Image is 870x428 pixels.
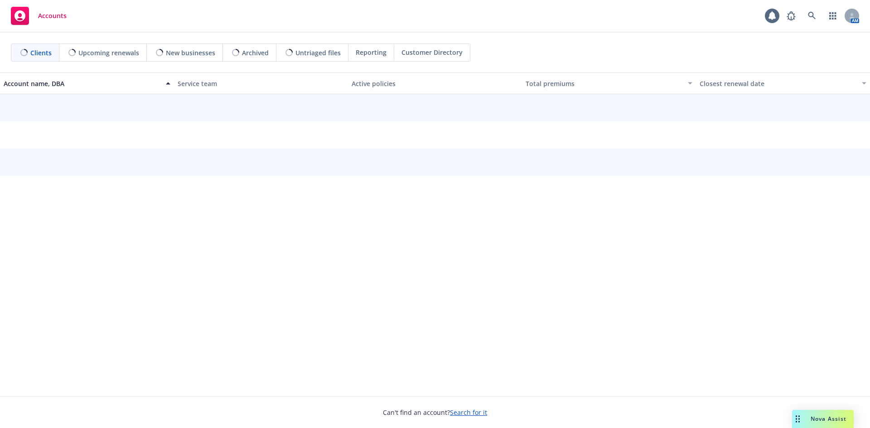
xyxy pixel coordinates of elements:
span: Clients [30,48,52,58]
a: Report a Bug [782,7,800,25]
span: Upcoming renewals [78,48,139,58]
button: Service team [174,72,348,94]
a: Switch app [824,7,842,25]
button: Total premiums [522,72,696,94]
div: Active policies [352,79,518,88]
span: Reporting [356,48,387,57]
span: Accounts [38,12,67,19]
button: Closest renewal date [696,72,870,94]
div: Closest renewal date [700,79,856,88]
div: Drag to move [792,410,803,428]
span: Customer Directory [401,48,463,57]
button: Active policies [348,72,522,94]
a: Search [803,7,821,25]
button: Nova Assist [792,410,854,428]
span: Untriaged files [295,48,341,58]
a: Search for it [450,408,487,417]
span: Archived [242,48,269,58]
a: Accounts [7,3,70,29]
span: Can't find an account? [383,408,487,417]
div: Service team [178,79,344,88]
span: New businesses [166,48,215,58]
div: Account name, DBA [4,79,160,88]
div: Total premiums [526,79,682,88]
span: Nova Assist [811,415,846,423]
